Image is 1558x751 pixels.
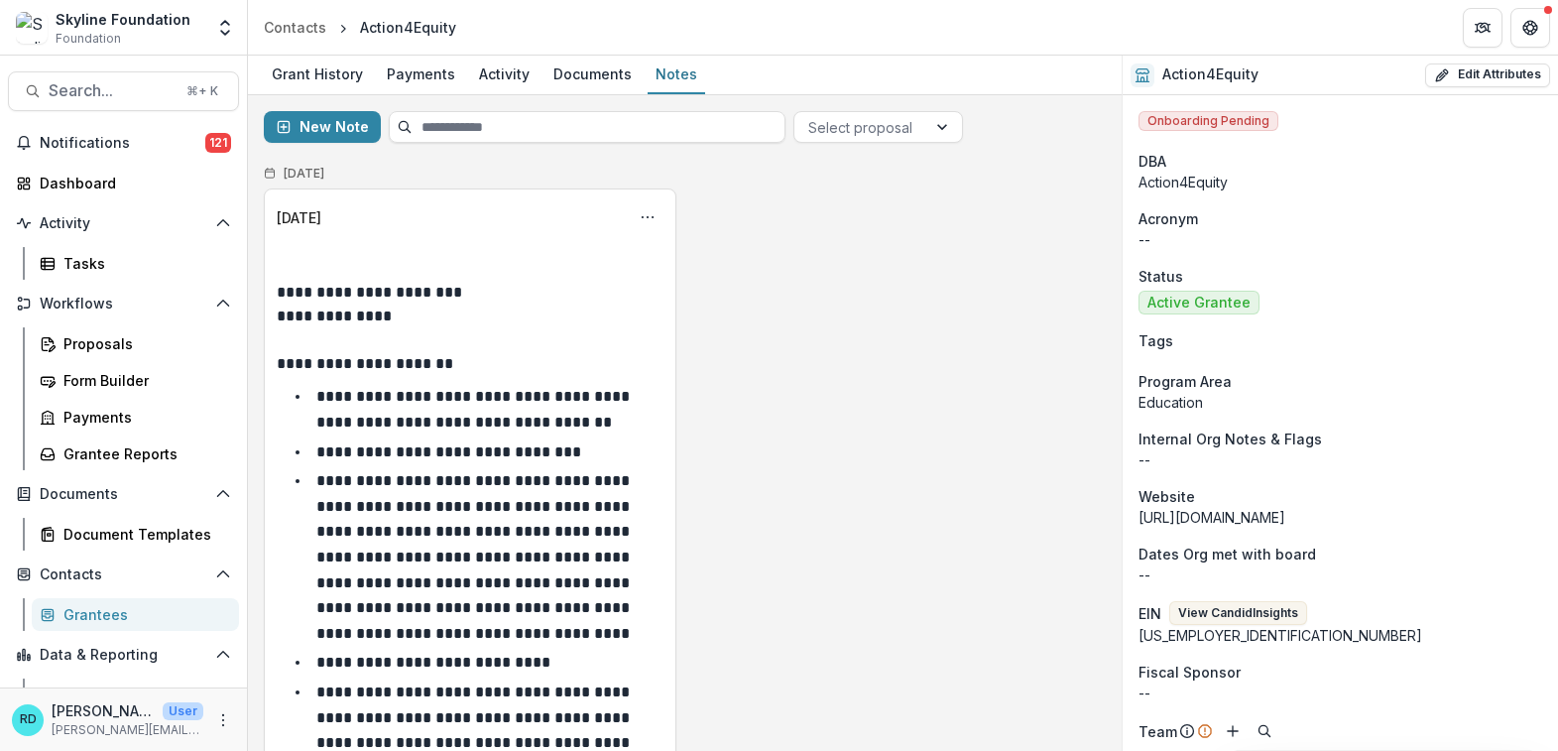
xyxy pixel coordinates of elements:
[8,559,239,590] button: Open Contacts
[32,327,239,360] a: Proposals
[52,721,203,739] p: [PERSON_NAME][EMAIL_ADDRESS][DOMAIN_NAME]
[1139,544,1316,564] span: Dates Org met with board
[1139,229,1542,250] p: --
[1139,683,1542,703] div: --
[56,9,190,30] div: Skyline Foundation
[264,60,371,88] div: Grant History
[1253,719,1276,743] button: Search
[40,215,207,232] span: Activity
[32,401,239,434] a: Payments
[1139,449,1542,470] p: --
[1139,662,1241,683] span: Fiscal Sponsor
[379,56,463,94] a: Payments
[32,438,239,470] a: Grantee Reports
[40,566,207,583] span: Contacts
[32,598,239,631] a: Grantees
[63,253,223,274] div: Tasks
[1425,63,1550,87] button: Edit Attributes
[1139,111,1278,131] span: Onboarding Pending
[32,364,239,397] a: Form Builder
[205,133,231,153] span: 121
[1139,151,1166,172] span: DBA
[471,56,538,94] a: Activity
[40,486,207,503] span: Documents
[63,407,223,428] div: Payments
[1463,8,1502,48] button: Partners
[1139,509,1285,526] a: [URL][DOMAIN_NAME]
[1139,564,1542,585] p: --
[284,167,324,181] h2: [DATE]
[32,518,239,551] a: Document Templates
[1169,601,1307,625] button: View CandidInsights
[545,60,640,88] div: Documents
[8,207,239,239] button: Open Activity
[32,247,239,280] a: Tasks
[40,647,207,664] span: Data & Reporting
[648,60,705,88] div: Notes
[63,370,223,391] div: Form Builder
[40,135,205,152] span: Notifications
[8,288,239,319] button: Open Workflows
[211,8,239,48] button: Open entity switcher
[32,679,239,711] a: Dashboard
[8,127,239,159] button: Notifications121
[360,17,456,38] div: Action4Equity
[1510,8,1550,48] button: Get Help
[1139,429,1322,449] span: Internal Org Notes & Flags
[49,81,175,100] span: Search...
[1139,486,1195,507] span: Website
[8,478,239,510] button: Open Documents
[8,167,239,199] a: Dashboard
[40,296,207,313] span: Workflows
[63,443,223,464] div: Grantee Reports
[1162,66,1258,83] h2: Action4Equity
[545,56,640,94] a: Documents
[264,56,371,94] a: Grant History
[1147,295,1251,312] span: Active Grantee
[1139,625,1542,646] div: [US_EMPLOYER_IDENTIFICATION_NUMBER]
[163,702,203,720] p: User
[264,17,326,38] div: Contacts
[471,60,538,88] div: Activity
[256,13,464,42] nav: breadcrumb
[8,71,239,111] button: Search...
[1139,172,1542,192] div: Action4Equity
[1221,719,1245,743] button: Add
[648,56,705,94] a: Notes
[256,13,334,42] a: Contacts
[63,333,223,354] div: Proposals
[379,60,463,88] div: Payments
[211,708,235,732] button: More
[63,685,223,705] div: Dashboard
[1139,330,1173,351] span: Tags
[63,604,223,625] div: Grantees
[1139,266,1183,287] span: Status
[1139,208,1198,229] span: Acronym
[20,713,37,726] div: Raquel Donoso
[1139,392,1542,413] p: Education
[277,207,321,228] div: [DATE]
[264,111,381,143] button: New Note
[632,201,663,233] button: Options
[56,30,121,48] span: Foundation
[182,80,222,102] div: ⌘ + K
[8,639,239,671] button: Open Data & Reporting
[52,700,155,721] p: [PERSON_NAME]
[1139,371,1232,392] span: Program Area
[1139,721,1177,742] p: Team
[16,12,48,44] img: Skyline Foundation
[40,173,223,193] div: Dashboard
[1139,603,1161,624] p: EIN
[63,524,223,545] div: Document Templates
